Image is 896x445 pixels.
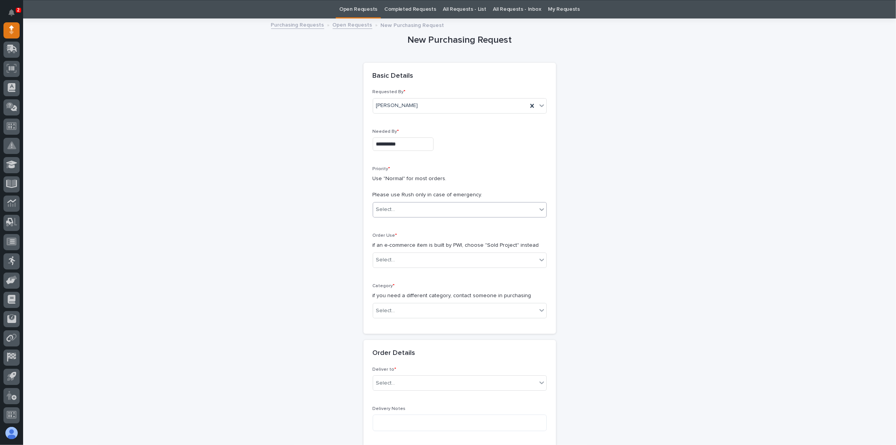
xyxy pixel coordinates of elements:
h2: Basic Details [373,72,414,80]
div: Select... [376,256,395,264]
p: New Purchasing Request [381,20,444,29]
div: Select... [376,307,395,315]
a: My Requests [548,0,580,18]
p: 2 [17,7,20,13]
p: if an e-commerce item is built by PWI, choose "Sold Project" instead [373,241,547,249]
span: [PERSON_NAME] [376,102,418,110]
a: Open Requests [333,20,372,29]
div: Notifications2 [10,9,20,22]
button: users-avatar [3,425,20,441]
a: All Requests - Inbox [493,0,541,18]
a: Completed Requests [384,0,436,18]
h1: New Purchasing Request [363,35,556,46]
span: Requested By [373,90,406,94]
a: Open Requests [339,0,377,18]
span: Deliver to [373,367,397,372]
span: Needed By [373,129,399,134]
p: Use "Normal" for most orders. Please use Rush only in case of emergency. [373,175,547,199]
div: Select... [376,379,395,387]
span: Order Use [373,233,397,238]
span: Category [373,284,395,288]
button: Notifications [3,5,20,21]
p: if you need a different category, contact someone in purchasing [373,292,547,300]
span: Delivery Notes [373,407,406,411]
span: Priority [373,167,390,171]
a: Purchasing Requests [271,20,324,29]
a: All Requests - List [443,0,486,18]
div: Select... [376,206,395,214]
h2: Order Details [373,349,415,358]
